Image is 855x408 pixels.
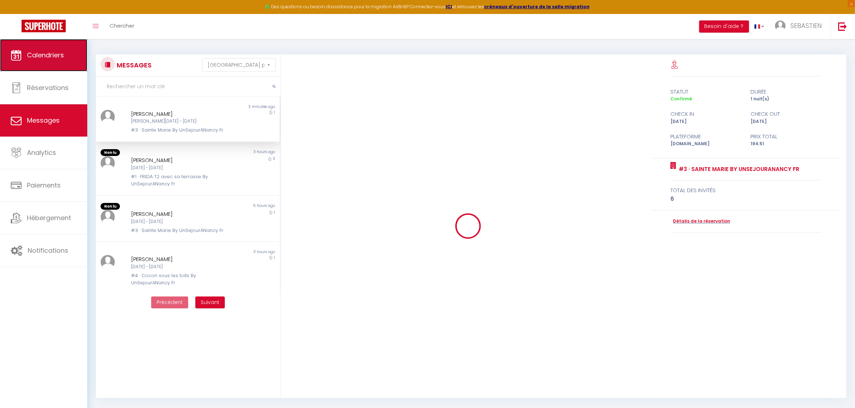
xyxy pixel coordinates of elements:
div: 6 hours ago [188,203,280,210]
div: 3 minutes ago [188,104,280,110]
div: [DATE] [666,118,746,125]
img: ... [101,210,115,224]
span: Notifications [28,246,68,255]
div: [DATE] - [DATE] [131,165,229,171]
div: [DATE] - [DATE] [131,218,229,225]
span: Non lu [101,149,120,156]
a: ICI [446,4,452,10]
div: 1 nuit(s) [746,96,826,103]
div: Prix total [746,132,826,141]
img: ... [775,20,786,31]
img: ... [101,110,115,124]
div: [PERSON_NAME] [131,255,229,264]
span: 1 [274,210,275,215]
a: #3 · Sainte Marie By UnSejourANancy Fr [677,165,800,174]
div: [DATE] - [DATE] [131,264,229,270]
span: Paiements [27,181,61,190]
div: #3 · Sainte Marie By UnSejourANancy Fr [131,127,229,134]
div: #3 · Sainte Marie By UnSejourANancy Fr [131,227,229,234]
iframe: Chat [824,376,850,403]
div: [DOMAIN_NAME] [666,141,746,147]
h3: MESSAGES [115,57,152,73]
div: total des invités [671,186,822,195]
div: [PERSON_NAME][DATE] - [DATE] [131,118,229,125]
img: Super Booking [22,20,66,32]
div: [PERSON_NAME] [131,156,229,165]
div: [DATE] [746,118,826,125]
div: durée [746,87,826,96]
button: Previous [151,296,188,309]
div: 6 [671,195,822,203]
span: SEBASTIEN [790,21,822,30]
span: Précédent [157,299,183,306]
span: Calendriers [27,51,64,60]
span: 1 [274,255,275,260]
button: Besoin d'aide ? [699,20,749,33]
div: check in [666,110,746,118]
span: Analytics [27,148,56,157]
a: Chercher [104,14,140,39]
input: Rechercher un mot clé [96,77,280,97]
span: 1 [274,110,275,115]
div: 3 hours ago [188,149,280,156]
div: [PERSON_NAME] [131,110,229,118]
span: Messages [27,116,60,125]
span: 3 [273,156,275,161]
a: ... SEBASTIEN [770,14,831,39]
div: statut [666,87,746,96]
button: Next [195,296,225,309]
div: #4 · Cocon sous les toits By UnSejourANancy Fr [131,272,229,287]
img: logout [838,22,847,31]
a: créneaux d'ouverture de la salle migration [484,4,590,10]
img: ... [101,156,115,170]
img: ... [101,255,115,269]
div: 11 hours ago [188,249,280,255]
div: check out [746,110,826,118]
span: Suivant [201,299,219,306]
div: 194.51 [746,141,826,147]
div: Plateforme [666,132,746,141]
div: #1 · FRIDA T2 avec sa terrasse By UnSejourANancy Fr [131,173,229,188]
span: Confirmé [671,96,692,102]
span: Hébergement [27,213,71,222]
a: Détails de la réservation [671,218,730,225]
span: Non lu [101,203,120,210]
span: Réservations [27,83,69,92]
div: [PERSON_NAME] [131,210,229,218]
span: Chercher [110,22,134,29]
